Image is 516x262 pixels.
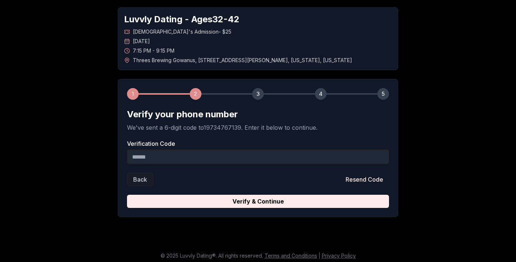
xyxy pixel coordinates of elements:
[127,141,389,147] label: Verification Code
[133,47,174,54] span: 7:15 PM - 9:15 PM
[127,109,389,120] h2: Verify your phone number
[127,123,389,132] p: We've sent a 6-digit code to 19734767139 . Enter it below to continue.
[315,88,327,100] div: 4
[377,88,389,100] div: 5
[127,88,139,100] div: 1
[133,28,231,35] span: [DEMOGRAPHIC_DATA]'s Admission - $25
[133,38,150,45] span: [DATE]
[322,252,356,259] a: Privacy Policy
[319,252,320,259] span: |
[340,173,389,186] button: Resend Code
[252,88,264,100] div: 3
[124,14,392,25] h1: Luvvly Dating - Ages 32 - 42
[133,57,352,64] span: Threes Brewing Gowanus , [STREET_ADDRESS][PERSON_NAME] , [US_STATE] , [US_STATE]
[127,173,153,186] button: Back
[265,252,317,259] a: Terms and Conditions
[190,88,201,100] div: 2
[127,195,389,208] button: Verify & Continue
